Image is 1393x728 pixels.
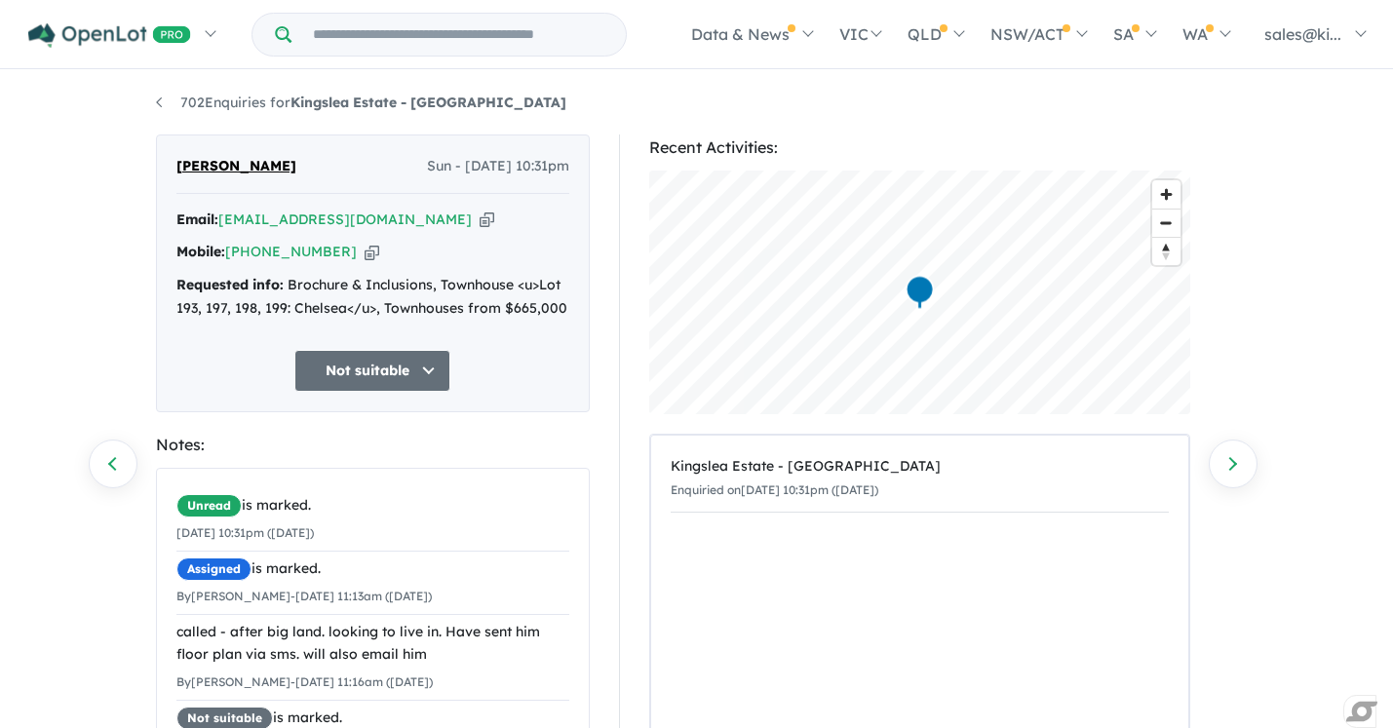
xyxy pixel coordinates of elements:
img: Openlot PRO Logo White [28,23,191,48]
span: Sun - [DATE] 10:31pm [427,155,569,178]
small: By [PERSON_NAME] - [DATE] 11:16am ([DATE]) [176,674,433,689]
nav: breadcrumb [156,92,1238,115]
strong: Email: [176,211,218,228]
span: Assigned [176,557,252,581]
div: Notes: [156,432,590,458]
div: called - after big land. looking to live in. Have sent him floor plan via sms. will also email him [176,621,569,668]
button: Copy [480,210,494,230]
div: Kingslea Estate - [GEOGRAPHIC_DATA] [671,455,1169,479]
div: is marked. [176,494,569,517]
strong: Requested info: [176,276,284,293]
span: [PERSON_NAME] [176,155,296,178]
a: 702Enquiries forKingslea Estate - [GEOGRAPHIC_DATA] [156,94,566,111]
input: Try estate name, suburb, builder or developer [295,14,622,56]
strong: Mobile: [176,243,225,260]
small: By [PERSON_NAME] - [DATE] 11:13am ([DATE]) [176,589,432,603]
small: Enquiried on [DATE] 10:31pm ([DATE]) [671,482,878,497]
canvas: Map [649,171,1190,414]
a: Kingslea Estate - [GEOGRAPHIC_DATA]Enquiried on[DATE] 10:31pm ([DATE]) [671,445,1169,513]
span: sales@ki... [1264,24,1341,44]
button: Zoom out [1152,209,1180,237]
div: Map marker [905,275,934,311]
span: Reset bearing to north [1152,238,1180,265]
small: [DATE] 10:31pm ([DATE]) [176,525,314,540]
span: Zoom out [1152,210,1180,237]
button: Copy [365,242,379,262]
span: Unread [176,494,242,517]
button: Not suitable [294,350,450,392]
a: [EMAIL_ADDRESS][DOMAIN_NAME] [218,211,472,228]
button: Zoom in [1152,180,1180,209]
strong: Kingslea Estate - [GEOGRAPHIC_DATA] [290,94,566,111]
div: Recent Activities: [649,134,1190,161]
div: is marked. [176,557,569,581]
button: Reset bearing to north [1152,237,1180,265]
div: Brochure & Inclusions, Townhouse <u>Lot 193, 197, 198, 199: Chelsea</u>, Townhouses from $665,000 [176,274,569,321]
a: [PHONE_NUMBER] [225,243,357,260]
